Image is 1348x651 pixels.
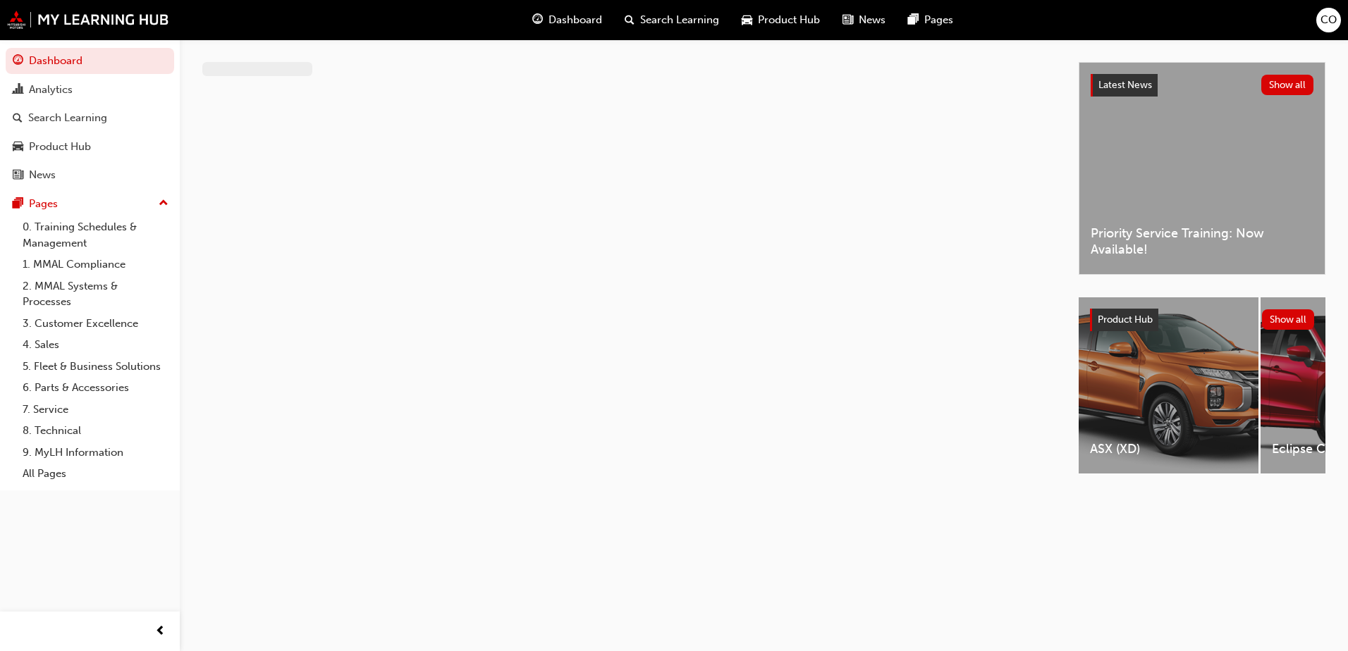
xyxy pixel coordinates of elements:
[1090,309,1314,331] a: Product HubShow all
[1321,12,1337,28] span: CO
[29,196,58,212] div: Pages
[7,11,169,29] img: mmal
[17,463,174,485] a: All Pages
[1316,8,1341,32] button: CO
[13,84,23,97] span: chart-icon
[897,6,964,35] a: pages-iconPages
[17,313,174,335] a: 3. Customer Excellence
[6,162,174,188] a: News
[17,399,174,421] a: 7. Service
[1079,297,1258,473] a: ASX (XD)
[13,55,23,68] span: guage-icon
[13,112,23,125] span: search-icon
[625,11,635,29] span: search-icon
[742,11,752,29] span: car-icon
[549,12,602,28] span: Dashboard
[159,194,168,213] span: up-icon
[532,11,543,29] span: guage-icon
[13,169,23,182] span: news-icon
[613,6,730,35] a: search-iconSearch Learning
[1098,79,1152,91] span: Latest News
[1079,62,1325,275] a: Latest NewsShow allPriority Service Training: Now Available!
[1098,314,1153,325] span: Product Hub
[17,334,174,356] a: 4. Sales
[17,216,174,254] a: 0. Training Schedules & Management
[924,12,953,28] span: Pages
[155,623,166,640] span: prev-icon
[908,11,919,29] span: pages-icon
[1090,441,1247,457] span: ASX (XD)
[17,442,174,464] a: 9. MyLH Information
[640,12,719,28] span: Search Learning
[1091,225,1313,257] span: Priority Service Training: Now Available!
[6,105,174,131] a: Search Learning
[1091,74,1313,97] a: Latest NewsShow all
[17,254,174,275] a: 1. MMAL Compliance
[29,139,91,155] div: Product Hub
[17,377,174,399] a: 6. Parts & Accessories
[13,141,23,154] span: car-icon
[29,167,56,183] div: News
[6,45,174,191] button: DashboardAnalyticsSearch LearningProduct HubNews
[1261,75,1314,95] button: Show all
[730,6,831,35] a: car-iconProduct Hub
[17,275,174,313] a: 2. MMAL Systems & Processes
[17,420,174,442] a: 8. Technical
[6,191,174,217] button: Pages
[13,198,23,211] span: pages-icon
[6,134,174,160] a: Product Hub
[831,6,897,35] a: news-iconNews
[521,6,613,35] a: guage-iconDashboard
[6,77,174,103] a: Analytics
[28,110,107,126] div: Search Learning
[758,12,820,28] span: Product Hub
[17,356,174,378] a: 5. Fleet & Business Solutions
[1262,309,1315,330] button: Show all
[842,11,853,29] span: news-icon
[6,48,174,74] a: Dashboard
[29,82,73,98] div: Analytics
[859,12,886,28] span: News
